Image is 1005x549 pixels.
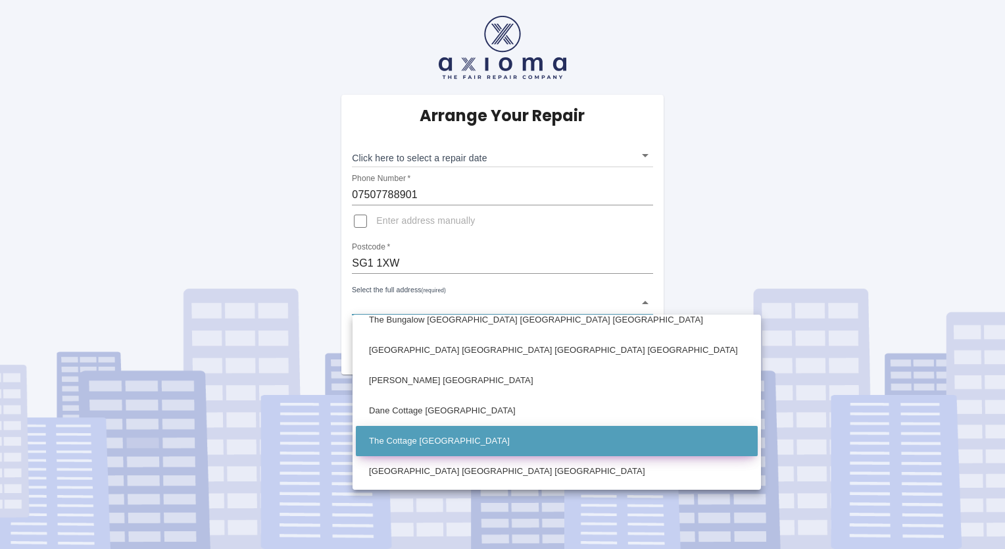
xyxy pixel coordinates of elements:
li: The Cottage [GEOGRAPHIC_DATA] [356,426,758,456]
li: [PERSON_NAME] [GEOGRAPHIC_DATA] [356,365,758,396]
li: [GEOGRAPHIC_DATA] [GEOGRAPHIC_DATA] [GEOGRAPHIC_DATA] [356,456,758,486]
li: Dane Cottage [GEOGRAPHIC_DATA] [356,396,758,426]
li: The Bungalow [GEOGRAPHIC_DATA] [GEOGRAPHIC_DATA] [GEOGRAPHIC_DATA] [356,305,758,335]
li: [GEOGRAPHIC_DATA] [GEOGRAPHIC_DATA] [GEOGRAPHIC_DATA] [GEOGRAPHIC_DATA] [356,335,758,365]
